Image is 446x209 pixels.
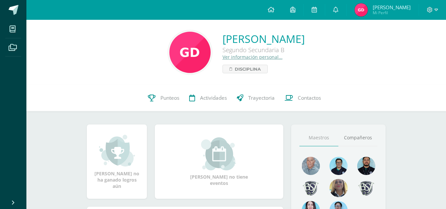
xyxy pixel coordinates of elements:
a: Trayectoria [232,85,280,111]
img: 2207c9b573316a41e74c87832a091651.png [357,157,375,175]
a: Punteos [143,85,184,111]
img: d220431ed6a2715784848fdc026b3719.png [329,157,348,175]
img: event_small.png [201,137,237,170]
span: [PERSON_NAME] [373,4,411,11]
a: Ver información personal... [223,54,283,60]
img: aa9857ee84d8eb936f6c1e33e7ea3df6.png [329,179,348,197]
img: e5b535fd62f89a2ff6291e54a83f5810.png [169,32,211,73]
span: Contactos [298,94,321,101]
a: Compañeros [338,129,377,146]
span: Actividades [200,94,227,101]
img: 24a3b963a79dffa08ef63a6ade5a106e.png [355,3,368,17]
div: Segundo Secundaria B [223,46,305,54]
a: Disciplina [223,65,268,73]
img: 7641769e2d1e60c63392edc0587da052.png [357,179,375,197]
img: achievement_small.png [99,134,135,167]
span: Trayectoria [248,94,275,101]
a: Contactos [280,85,326,111]
a: Maestros [299,129,338,146]
a: [PERSON_NAME] [223,32,305,46]
span: Punteos [160,94,179,101]
img: 55ac31a88a72e045f87d4a648e08ca4b.png [302,157,320,175]
div: [PERSON_NAME] no ha ganado logros aún [93,134,140,189]
a: Actividades [184,85,232,111]
img: d483e71d4e13296e0ce68ead86aec0b8.png [302,179,320,197]
span: Disciplina [235,65,261,73]
div: [PERSON_NAME] no tiene eventos [186,137,252,186]
span: Mi Perfil [373,10,411,16]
